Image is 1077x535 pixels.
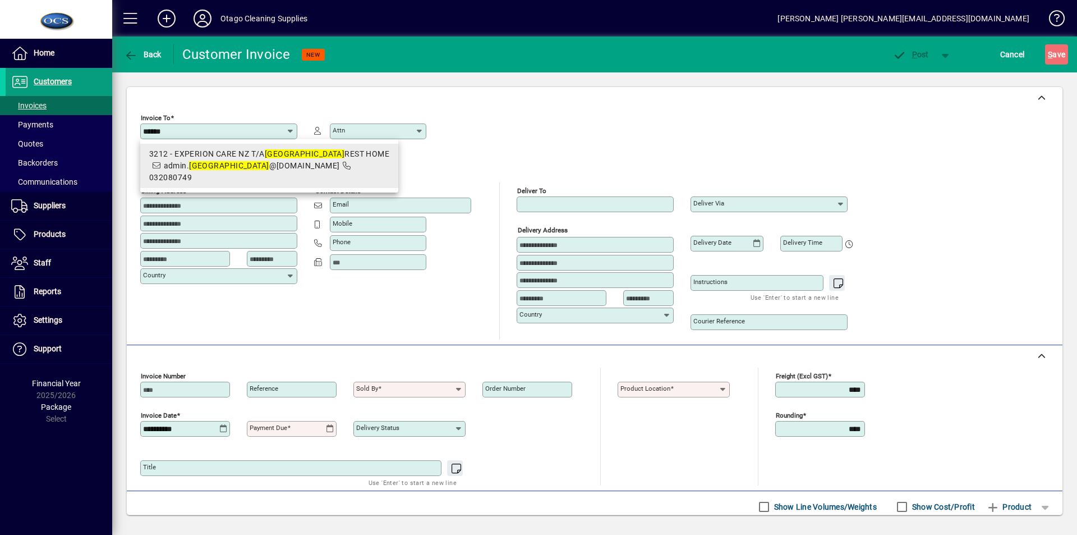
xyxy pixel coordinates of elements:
[140,144,398,188] mat-option: 3212 - EXPERION CARE NZ T/A ALBANY REST HOME
[912,50,917,59] span: P
[1041,2,1063,39] a: Knowledge Base
[34,344,62,353] span: Support
[189,161,269,170] em: [GEOGRAPHIC_DATA]
[333,200,349,208] mat-label: Email
[887,44,935,65] button: Post
[356,424,399,432] mat-label: Delivery status
[356,385,378,392] mat-label: Sold by
[121,44,164,65] button: Back
[910,501,975,513] label: Show Cost/Profit
[693,317,745,325] mat-label: Courier Reference
[986,498,1032,516] span: Product
[519,310,542,318] mat-label: Country
[11,158,58,167] span: Backorders
[112,44,174,65] app-page-header-button: Back
[185,8,220,29] button: Profile
[333,238,351,246] mat-label: Phone
[6,134,112,153] a: Quotes
[693,239,731,246] mat-label: Delivery date
[772,501,877,513] label: Show Line Volumes/Weights
[6,278,112,306] a: Reports
[693,278,728,286] mat-label: Instructions
[783,239,822,246] mat-label: Delivery time
[776,411,803,419] mat-label: Rounding
[143,271,165,279] mat-label: Country
[32,379,81,388] span: Financial Year
[1045,44,1068,65] button: Save
[751,291,839,304] mat-hint: Use 'Enter' to start a new line
[141,372,186,380] mat-label: Invoice number
[34,315,62,324] span: Settings
[34,77,72,86] span: Customers
[485,385,526,392] mat-label: Order number
[11,177,77,186] span: Communications
[11,139,43,148] span: Quotes
[282,179,300,196] button: Copy to Delivery address
[1048,45,1065,63] span: ave
[11,120,53,129] span: Payments
[1000,45,1025,63] span: Cancel
[149,148,389,160] div: 3212 - EXPERION CARE NZ T/A REST HOME
[6,192,112,220] a: Suppliers
[6,221,112,249] a: Products
[182,45,291,63] div: Customer Invoice
[333,126,345,134] mat-label: Attn
[306,51,320,58] span: NEW
[250,385,278,392] mat-label: Reference
[149,8,185,29] button: Add
[981,497,1037,517] button: Product
[6,249,112,277] a: Staff
[6,96,112,115] a: Invoices
[141,411,177,419] mat-label: Invoice date
[34,287,61,296] span: Reports
[892,50,929,59] span: ost
[149,173,192,182] span: 032080749
[6,172,112,191] a: Communications
[6,153,112,172] a: Backorders
[620,385,670,392] mat-label: Product location
[6,307,112,335] a: Settings
[41,403,71,411] span: Package
[220,10,307,28] div: Otago Cleaning Supplies
[34,48,54,57] span: Home
[141,114,171,122] mat-label: Invoice To
[11,101,47,110] span: Invoices
[6,39,112,67] a: Home
[333,220,352,227] mat-label: Mobile
[250,424,287,432] mat-label: Payment due
[6,335,112,363] a: Support
[1048,50,1052,59] span: S
[34,201,66,210] span: Suppliers
[124,50,162,59] span: Back
[997,44,1028,65] button: Cancel
[164,161,340,170] span: admin. @[DOMAIN_NAME]
[143,463,156,471] mat-label: Title
[265,149,344,158] em: [GEOGRAPHIC_DATA]
[369,476,457,489] mat-hint: Use 'Enter' to start a new line
[6,115,112,134] a: Payments
[34,230,66,239] span: Products
[34,258,51,267] span: Staff
[777,10,1029,28] div: [PERSON_NAME] [PERSON_NAME][EMAIL_ADDRESS][DOMAIN_NAME]
[517,187,546,195] mat-label: Deliver To
[776,372,828,380] mat-label: Freight (excl GST)
[693,199,724,207] mat-label: Deliver via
